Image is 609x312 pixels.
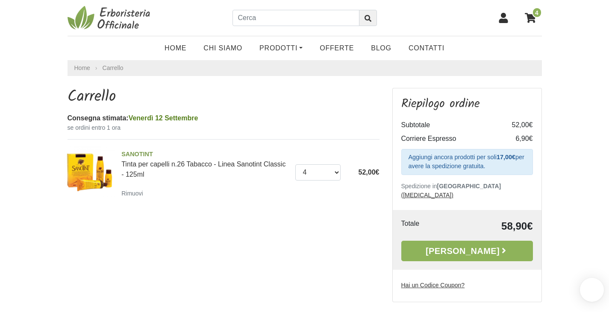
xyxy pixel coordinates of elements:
a: OFFERTE [311,40,362,57]
a: 4 [521,7,542,29]
small: Rimuovi [121,190,143,197]
span: SANOTINT [121,150,289,159]
div: Consegna stimata: [68,113,380,123]
p: Spedizione in [401,182,533,200]
td: 6,90€ [499,132,533,146]
a: Chi Siamo [195,40,251,57]
a: Home [74,64,90,73]
h3: Riepilogo ordine [401,97,533,111]
span: 52,00€ [359,169,380,176]
a: Home [156,40,195,57]
span: Venerdì 12 Settembre [129,114,198,122]
a: Rimuovi [121,188,147,198]
span: 4 [532,7,542,18]
strong: 17,00€ [497,154,515,160]
a: [PERSON_NAME] [401,241,533,261]
input: Cerca [232,10,359,26]
a: ([MEDICAL_DATA]) [401,192,453,198]
nav: breadcrumb [68,60,542,76]
td: Totale [401,219,450,234]
td: Subtotale [401,118,499,132]
img: Tinta per capelli n.26 Tabacco - Linea Sanotint Classic - 125ml [65,146,115,197]
img: Erboristeria Officinale [68,5,153,31]
a: Blog [362,40,400,57]
a: SANOTINTTinta per capelli n.26 Tabacco - Linea Sanotint Classic - 125ml [121,150,289,178]
a: Contatti [400,40,453,57]
a: Carrello [103,64,124,71]
label: Hai un Codice Coupon? [401,281,465,290]
td: 58,90€ [450,219,533,234]
a: Prodotti [251,40,311,57]
small: se ordini entro 1 ora [68,123,380,132]
iframe: Smartsupp widget button [580,278,604,302]
u: Hai un Codice Coupon? [401,282,465,289]
td: 52,00€ [499,118,533,132]
td: Corriere Espresso [401,132,499,146]
div: Aggiungi ancora prodotti per soli per avere la spedizione gratuita. [401,149,533,175]
h1: Carrello [68,88,380,106]
b: [GEOGRAPHIC_DATA] [437,183,501,190]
